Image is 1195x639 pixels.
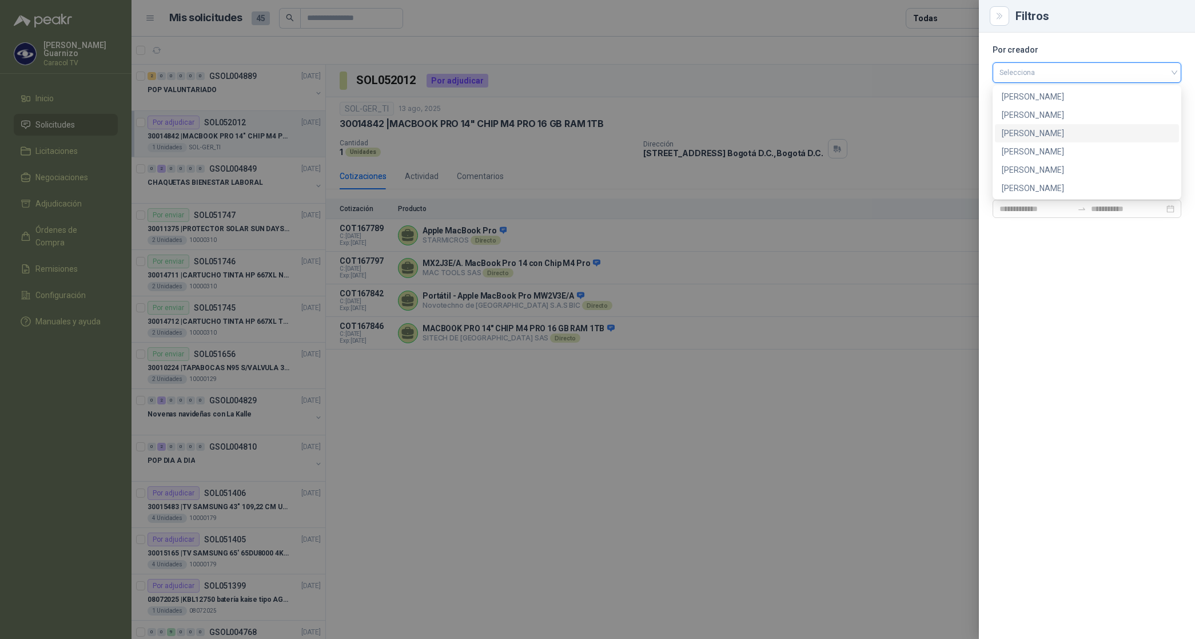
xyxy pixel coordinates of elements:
[1002,109,1172,121] div: [PERSON_NAME]
[1002,182,1172,195] div: [PERSON_NAME]
[995,88,1179,106] div: DIANA MARCELA ROA
[1002,145,1172,158] div: [PERSON_NAME]
[1002,164,1172,176] div: [PERSON_NAME]
[993,9,1006,23] button: Close
[995,161,1179,179] div: Pablo Carbonell
[995,142,1179,161] div: LUZ DARY ARIAS
[1077,204,1086,213] span: swap-right
[1002,90,1172,103] div: [PERSON_NAME]
[993,46,1181,53] p: Por creador
[995,179,1179,197] div: Peter Oswaldo Peña Forero
[1015,10,1181,22] div: Filtros
[1002,127,1172,140] div: [PERSON_NAME]
[995,106,1179,124] div: Diego Armando Chacon Mora
[995,124,1179,142] div: Liborio Guarnizo
[1077,204,1086,213] span: to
